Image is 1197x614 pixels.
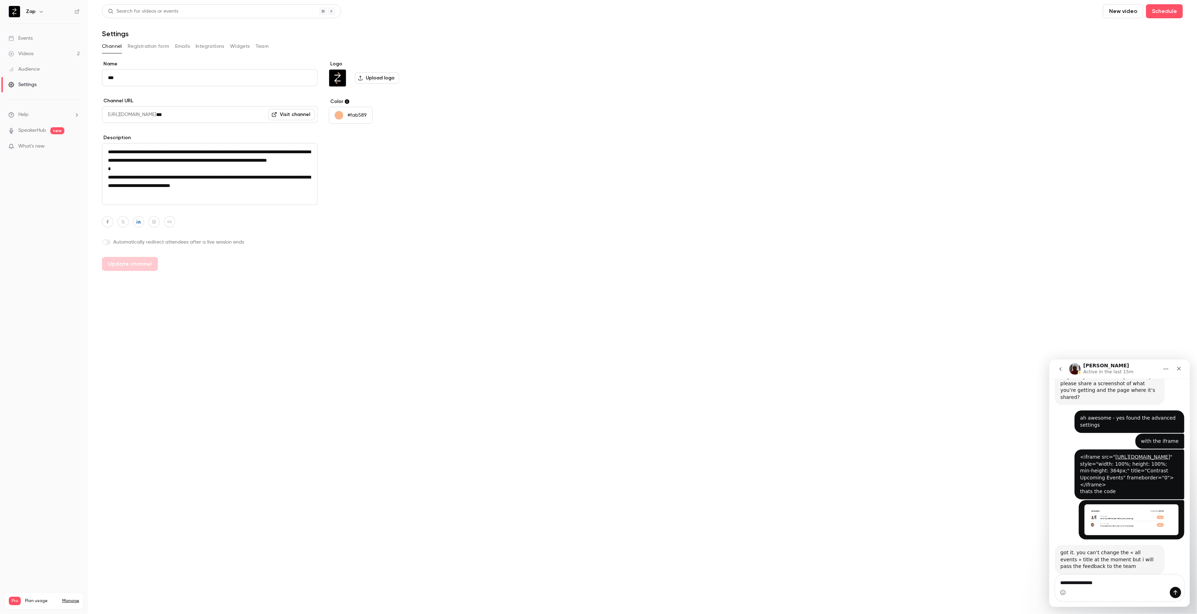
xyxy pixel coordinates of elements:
label: Logo [329,60,437,67]
div: Videos [8,50,33,57]
div: Settings [8,81,37,88]
label: Channel URL [102,97,318,104]
span: [URL][DOMAIN_NAME] [102,106,156,123]
button: #fab589 [329,107,373,124]
button: Registration form [128,41,169,52]
span: Help [18,111,28,118]
button: Widgets [230,41,250,52]
h6: Zap [26,8,36,15]
label: Name [102,60,318,67]
div: Search for videos or events [108,8,178,15]
span: Plan usage [25,598,58,604]
div: Events [8,35,33,42]
p: #fab589 [347,112,367,119]
button: Integrations [196,41,224,52]
button: Emails [175,41,190,52]
span: Pro [9,597,21,605]
button: Channel [102,41,122,52]
a: Visit channel [268,109,315,120]
a: Manage [62,598,79,604]
label: Automatically redirect attendees after a live session ends [102,239,318,246]
span: What's new [18,143,45,150]
li: help-dropdown-opener [8,111,79,118]
label: Description [102,134,318,141]
label: Color [329,98,437,105]
span: new [50,127,64,134]
img: Zap [329,70,346,86]
button: Schedule [1146,4,1183,18]
a: SpeakerHub [18,127,46,134]
label: Upload logo [355,72,399,84]
section: Logo [329,60,437,87]
img: Zap [9,6,20,17]
div: Audience [8,66,40,73]
button: Team [256,41,269,52]
iframe: Intercom live chat [1049,360,1190,607]
button: New video [1103,4,1143,18]
h1: Settings [102,30,129,38]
